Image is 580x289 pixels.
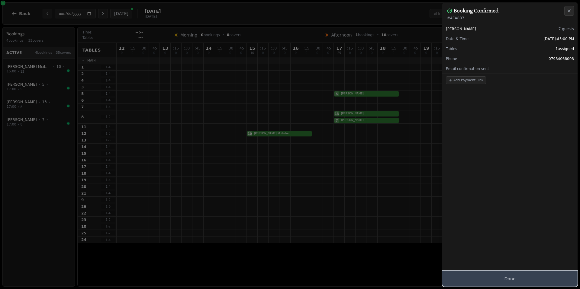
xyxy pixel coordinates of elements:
[543,37,574,41] span: [DATE] at 5:00 PM
[447,16,573,21] p: # 4EA8B7
[454,7,498,14] h2: Booking Confirmed
[442,271,578,287] button: Done
[446,27,476,31] span: [PERSON_NAME]
[549,56,574,61] span: 07984068008
[559,27,574,31] span: 7 guests
[446,37,469,41] span: Date & Time
[556,46,574,51] span: 1 assigned
[446,46,457,51] span: Tables
[446,56,457,61] span: Phone
[442,64,578,74] div: Email confirmation sent
[446,76,486,84] button: Add Payment Link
